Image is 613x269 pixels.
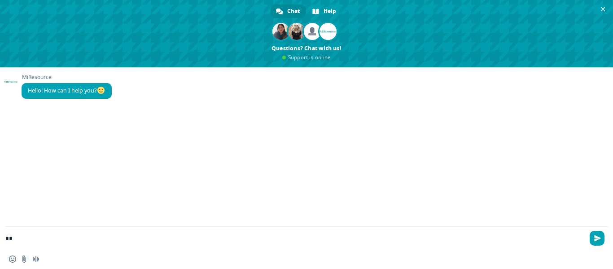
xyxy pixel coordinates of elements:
textarea: Compose your message... [5,227,586,249]
span: Insert an emoji [9,256,16,263]
span: Close chat [598,4,608,14]
span: Help [324,4,336,18]
a: Chat [271,4,306,18]
span: Audio message [32,256,39,263]
a: Help [307,4,342,18]
span: Send [590,231,604,246]
span: Send a file [21,256,28,263]
span: MiResource [22,74,112,80]
span: Hello! How can I help you? [28,87,105,94]
span: Chat [287,4,300,18]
